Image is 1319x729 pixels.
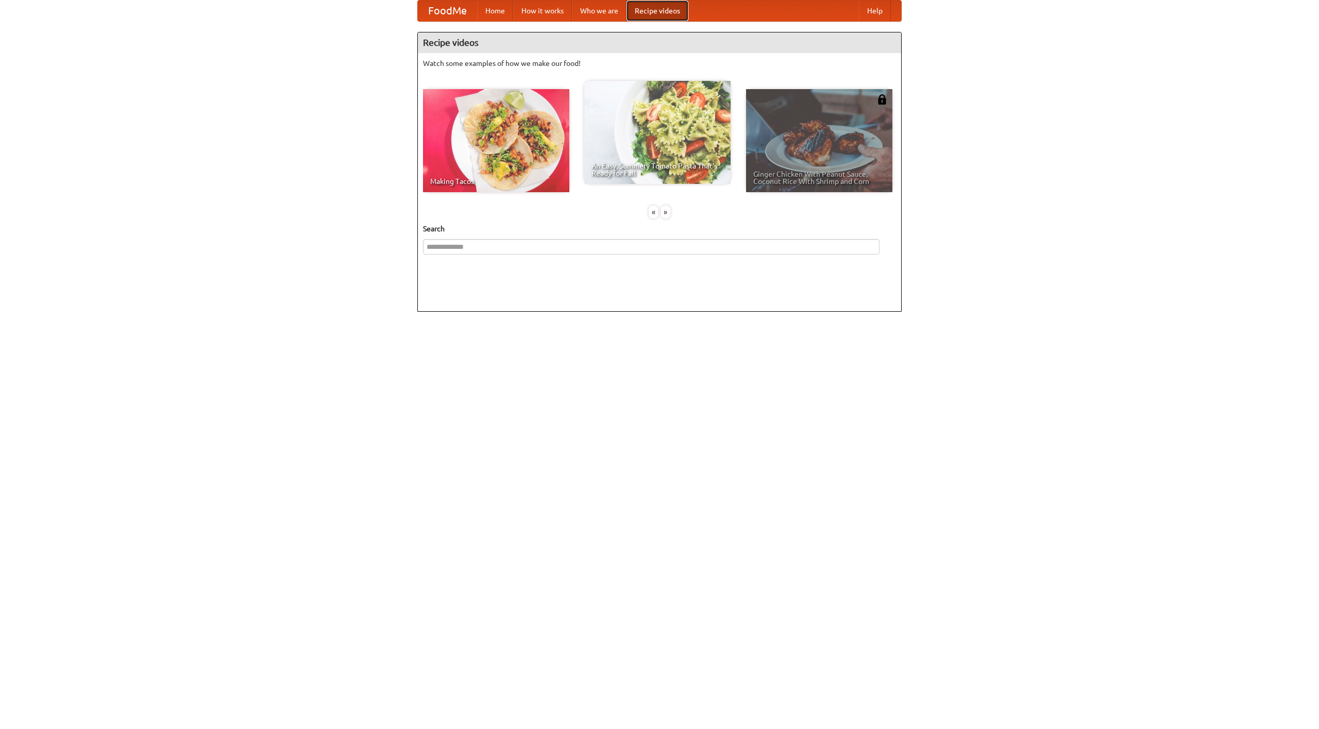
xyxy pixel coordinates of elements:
a: An Easy, Summery Tomato Pasta That's Ready for Fall [584,81,731,184]
a: FoodMe [418,1,477,21]
a: Recipe videos [627,1,688,21]
a: Home [477,1,513,21]
a: Who we are [572,1,627,21]
div: » [661,206,670,218]
h4: Recipe videos [418,32,901,53]
a: How it works [513,1,572,21]
div: « [649,206,658,218]
a: Help [859,1,891,21]
p: Watch some examples of how we make our food! [423,58,896,69]
span: Making Tacos [430,178,562,185]
span: An Easy, Summery Tomato Pasta That's Ready for Fall [591,162,723,177]
a: Making Tacos [423,89,569,192]
h5: Search [423,224,896,234]
img: 483408.png [877,94,887,105]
